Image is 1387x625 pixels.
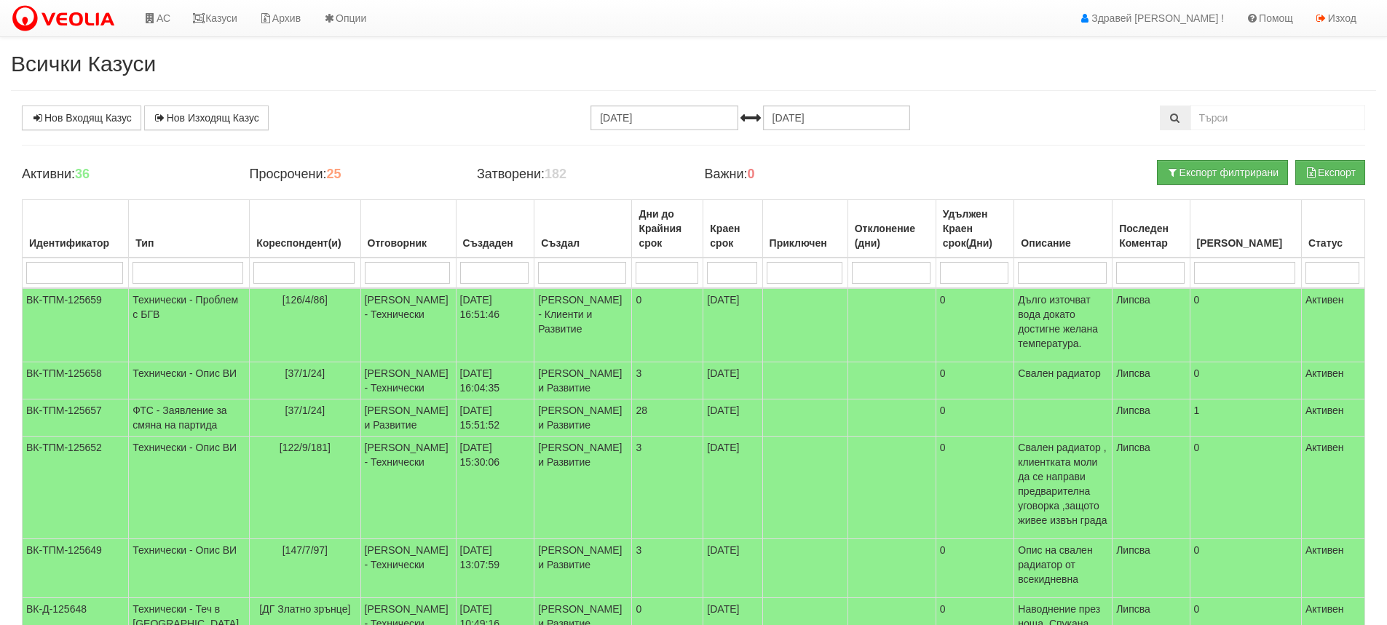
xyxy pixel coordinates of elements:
span: 0 [636,294,641,306]
b: 0 [748,167,755,181]
th: Краен срок: No sort applied, activate to apply an ascending sort [703,200,762,258]
th: Приключен: No sort applied, activate to apply an ascending sort [762,200,847,258]
h4: Затворени: [477,167,682,182]
button: Експорт [1295,160,1365,185]
td: [DATE] 16:04:35 [456,362,534,399]
td: 0 [1190,437,1301,539]
td: 0 [936,362,1014,399]
td: [PERSON_NAME] и Развитие [534,362,632,399]
a: Нов Изходящ Казус [144,106,269,130]
b: 25 [326,167,341,181]
td: [DATE] [703,437,762,539]
td: Активен [1301,399,1364,437]
td: Активен [1301,539,1364,598]
th: Кореспондент(и): No sort applied, activate to apply an ascending sort [250,200,360,258]
span: Липсва [1116,603,1150,615]
td: ФТС - Заявление за смяна на партида [129,399,250,437]
td: 1 [1190,399,1301,437]
b: 182 [545,167,566,181]
td: [DATE] [703,399,762,437]
td: 0 [936,539,1014,598]
p: Свален радиатор , клиентката моли да се направи предварителна уговорка ,защото живее извън града [1018,440,1108,528]
td: [PERSON_NAME] - Клиенти и Развитие [534,288,632,362]
td: [DATE] [703,362,762,399]
th: Описание: No sort applied, activate to apply an ascending sort [1014,200,1113,258]
td: [DATE] [703,288,762,362]
p: Дълго източват вода докато достигне желана температура. [1018,292,1108,351]
b: 36 [75,167,90,181]
div: Дни до Крайния срок [636,204,699,253]
th: Брой Файлове: No sort applied, activate to apply an ascending sort [1190,200,1301,258]
div: [PERSON_NAME] [1194,233,1297,253]
span: 3 [636,442,641,453]
td: Активен [1301,288,1364,362]
td: Технически - Опис ВИ [129,539,250,598]
h2: Всички Казуси [11,52,1376,76]
button: Експорт филтрирани [1157,160,1288,185]
span: Липсва [1116,544,1150,556]
div: Отклонение (дни) [852,218,932,253]
td: 0 [1190,288,1301,362]
th: Последен Коментар: No sort applied, activate to apply an ascending sort [1113,200,1190,258]
div: Идентификатор [26,233,125,253]
h4: Важни: [704,167,909,182]
td: [PERSON_NAME] - Технически [360,362,456,399]
td: [DATE] 15:51:52 [456,399,534,437]
span: [37/1/24] [285,367,325,379]
span: 3 [636,367,641,379]
h4: Просрочени: [249,167,454,182]
span: [147/7/97] [282,544,328,556]
span: Липсва [1116,294,1150,306]
td: [DATE] 15:30:06 [456,437,534,539]
th: Създаден: No sort applied, activate to apply an ascending sort [456,200,534,258]
span: Липсва [1116,442,1150,453]
span: Липсва [1116,405,1150,416]
th: Идентификатор: No sort applied, activate to apply an ascending sort [23,200,129,258]
td: Активен [1301,437,1364,539]
th: Удължен Краен срок(Дни): No sort applied, activate to apply an ascending sort [936,200,1014,258]
div: Отговорник [365,233,452,253]
td: Технически - Проблем с БГВ [129,288,250,362]
span: [37/1/24] [285,405,325,416]
img: VeoliaLogo.png [11,4,122,34]
td: ВК-ТПМ-125652 [23,437,129,539]
div: Кореспондент(и) [253,233,356,253]
td: ВК-ТПМ-125649 [23,539,129,598]
div: Тип [133,233,245,253]
div: Приключен [767,233,844,253]
span: [126/4/86] [282,294,328,306]
td: 0 [936,437,1014,539]
th: Статус: No sort applied, activate to apply an ascending sort [1301,200,1364,258]
td: ВК-ТПМ-125658 [23,362,129,399]
td: [PERSON_NAME] - Технически [360,437,456,539]
th: Отговорник: No sort applied, activate to apply an ascending sort [360,200,456,258]
th: Създал: No sort applied, activate to apply an ascending sort [534,200,632,258]
th: Дни до Крайния срок: No sort applied, activate to apply an ascending sort [632,200,703,258]
td: 0 [936,288,1014,362]
span: 3 [636,544,641,556]
div: Статус [1305,233,1361,253]
td: Активен [1301,362,1364,399]
td: [PERSON_NAME] и Развитие [534,399,632,437]
p: Свален радиатор [1018,366,1108,381]
div: Създал [538,233,628,253]
td: ВК-ТПМ-125659 [23,288,129,362]
td: 0 [1190,539,1301,598]
td: ВК-ТПМ-125657 [23,399,129,437]
span: [ДГ Златно зрънце] [259,603,350,615]
td: [DATE] [703,539,762,598]
td: [PERSON_NAME] и Развитие [534,437,632,539]
span: Липсва [1116,367,1150,379]
td: 0 [936,399,1014,437]
th: Тип: No sort applied, activate to apply an ascending sort [129,200,250,258]
div: Краен срок [707,218,758,253]
p: Опис на свален радиатор от всекидневна [1018,543,1108,586]
a: Нов Входящ Казус [22,106,141,130]
span: 0 [636,603,641,615]
td: 0 [1190,362,1301,399]
td: [PERSON_NAME] - Технически [360,539,456,598]
td: [PERSON_NAME] - Технически [360,288,456,362]
td: [PERSON_NAME] и Развитие [360,399,456,437]
div: Последен Коментар [1116,218,1185,253]
td: Технически - Опис ВИ [129,437,250,539]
